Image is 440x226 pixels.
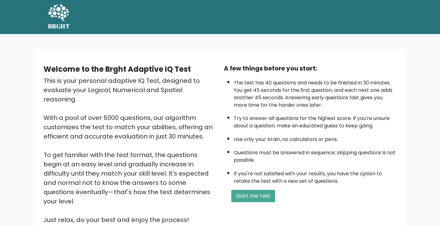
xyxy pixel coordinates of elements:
b: Welcome to the Brght Adaptive IQ Test [44,64,191,74]
li: Try to answer all questions for the highest score. If you're unsure about a question, make an edu... [234,112,397,130]
h5: BRGHT [48,23,70,30]
a: BRGHT [48,2,70,32]
li: If you're not satisfied with your results, you have the option to retake the test with a new set ... [234,167,397,185]
li: The test has 40 questions and needs to be finished in 30 minutes. You get 45 seconds for the firs... [234,76,397,109]
li: Questions must be answered in sequence; skipping questions is not possible. [234,146,397,164]
li: Use only your brain, no calculators or pens. [234,133,397,143]
div: This is your personal adaptive IQ Test, designed to evaluate your Logical, Numerical and Spatial ... [44,76,216,224]
div: A few things before you start: [224,64,397,73]
button: Start the Test [231,190,275,202]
